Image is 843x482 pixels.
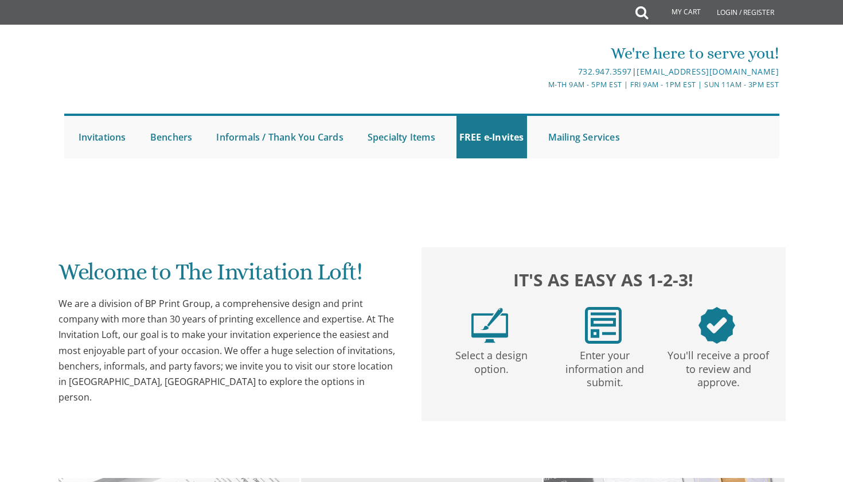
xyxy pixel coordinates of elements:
a: [EMAIL_ADDRESS][DOMAIN_NAME] [637,66,779,77]
a: Specialty Items [365,116,438,158]
p: Select a design option. [437,344,546,376]
img: step3.png [698,307,735,344]
img: step1.png [471,307,508,344]
div: We are a division of BP Print Group, a comprehensive design and print company with more than 30 y... [58,296,399,405]
div: M-Th 9am - 5pm EST | Fri 9am - 1pm EST | Sun 11am - 3pm EST [303,79,779,91]
p: Enter your information and submit. [551,344,659,390]
div: We're here to serve you! [303,42,779,65]
h1: Welcome to The Invitation Loft! [58,259,399,293]
img: step2.png [585,307,622,344]
a: Mailing Services [545,116,623,158]
a: Invitations [76,116,129,158]
a: Benchers [147,116,196,158]
div: | [303,65,779,79]
h2: It's as easy as 1-2-3! [433,267,774,293]
p: You'll receive a proof to review and approve. [664,344,773,390]
a: Informals / Thank You Cards [213,116,346,158]
a: FREE e-Invites [456,116,527,158]
a: 732.947.3597 [578,66,632,77]
a: My Cart [647,1,709,24]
